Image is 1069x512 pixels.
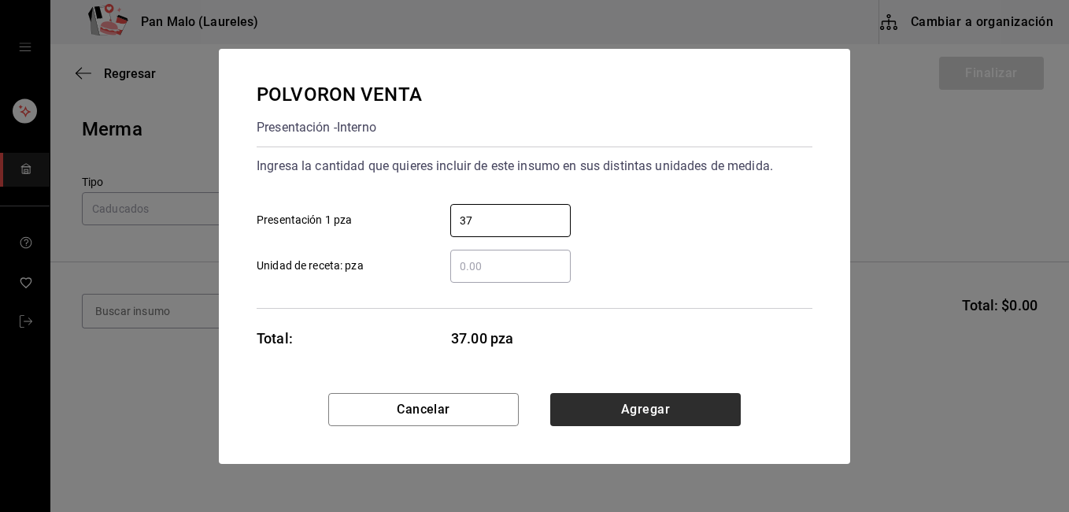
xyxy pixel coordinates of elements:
[257,115,422,140] div: Presentación - Interno
[450,211,571,230] input: Presentación 1 pza
[550,393,741,426] button: Agregar
[257,258,364,274] span: Unidad de receta: pza
[451,328,571,349] span: 37.00 pza
[257,154,812,179] div: Ingresa la cantidad que quieres incluir de este insumo en sus distintas unidades de medida.
[328,393,519,426] button: Cancelar
[257,328,293,349] div: Total:
[257,80,422,109] div: POLVORON VENTA
[257,212,352,228] span: Presentación 1 pza
[450,257,571,276] input: Unidad de receta: pza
